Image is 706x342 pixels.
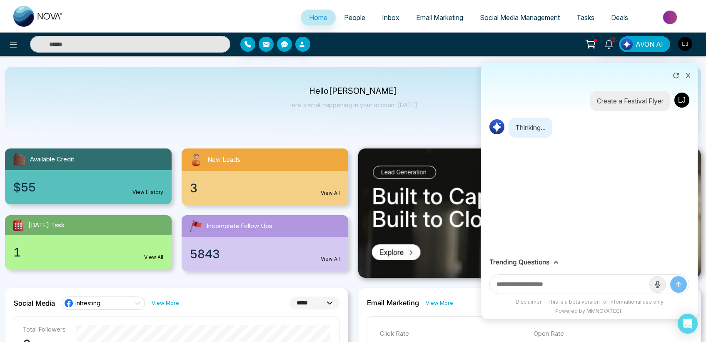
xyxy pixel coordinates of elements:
[576,13,594,22] span: Tasks
[287,101,419,108] p: Here's what happening in your account [DATE].
[207,155,240,165] span: New Leads
[144,254,163,261] a: View All
[30,155,74,164] span: Available Credit
[489,118,505,135] img: AI Logo
[382,13,399,22] span: Inbox
[485,307,694,315] div: Powered by MMNOVATECH
[13,6,63,27] img: Nova CRM Logo
[678,37,692,51] img: User Avatar
[678,314,698,334] div: Open Intercom Messenger
[132,189,163,196] a: View History
[568,10,603,25] a: Tasks
[619,36,670,52] button: AVON AI
[416,13,463,22] span: Email Marketing
[177,148,353,205] a: New Leads3View All
[358,148,701,278] img: .
[471,10,568,25] a: Social Media Management
[12,219,25,232] img: todayTask.svg
[480,13,560,22] span: Social Media Management
[301,10,336,25] a: Home
[603,10,636,25] a: Deals
[367,299,419,307] h2: Email Marketing
[13,244,21,261] span: 1
[509,118,552,138] p: Thinking...
[485,298,694,306] div: Disclaimer - This is a beta version for informational use only
[177,215,353,271] a: Incomplete Follow Ups5843View All
[188,219,203,234] img: followUps.svg
[13,179,36,196] span: $55
[408,10,471,25] a: Email Marketing
[190,179,197,197] span: 3
[674,92,690,108] img: User Avatar
[14,299,55,307] h2: Social Media
[190,245,220,263] span: 5843
[599,36,619,51] a: 10+
[287,88,419,95] p: Hello [PERSON_NAME]
[22,325,66,333] p: Total Followers
[188,152,204,168] img: newLeads.svg
[12,152,27,167] img: availableCredit.svg
[152,299,179,307] a: View More
[344,13,365,22] span: People
[207,221,272,231] span: Incomplete Follow Ups
[489,258,549,266] h3: Trending Questions
[374,10,408,25] a: Inbox
[597,96,664,106] p: Create a Festival Flyer
[309,13,327,22] span: Home
[321,255,340,263] a: View All
[380,329,526,339] p: Click Rate
[621,38,633,50] img: Lead Flow
[609,36,616,44] span: 10+
[75,299,100,307] span: Intresting
[321,189,340,197] a: View All
[336,10,374,25] a: People
[534,329,679,339] p: Open Rate
[641,8,701,27] img: Market-place.gif
[426,299,453,307] a: View More
[611,13,628,22] span: Deals
[636,39,663,49] span: AVON AI
[28,221,65,230] span: [DATE] Task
